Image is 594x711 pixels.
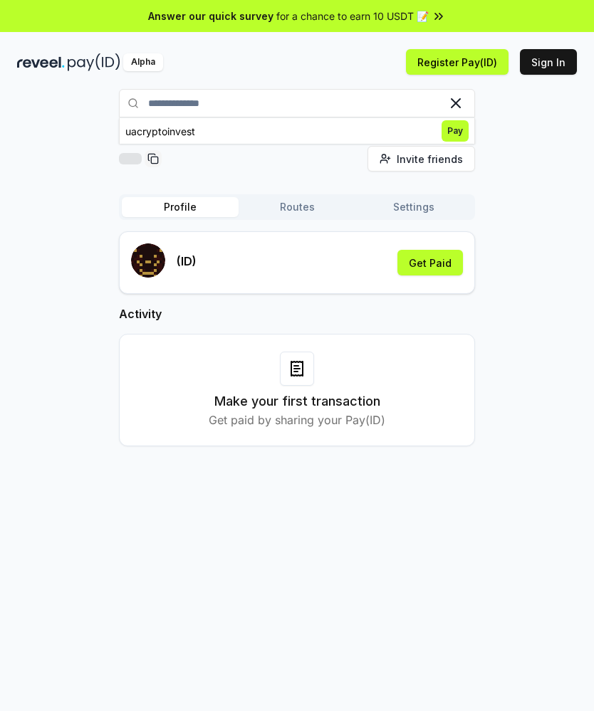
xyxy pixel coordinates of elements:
[177,253,197,270] p: (ID)
[406,49,509,75] button: Register Pay(ID)
[119,118,475,144] button: uacryptoinvestPay
[209,411,385,428] p: Get paid by sharing your Pay(ID)
[355,197,472,217] button: Settings
[17,53,65,71] img: reveel_dark
[125,124,195,139] div: uacryptoinvest
[122,197,239,217] button: Profile
[276,9,429,23] span: for a chance to earn 10 USDT 📝
[214,391,380,411] h3: Make your first transaction
[397,152,463,167] span: Invite friends
[239,197,355,217] button: Routes
[68,53,120,71] img: pay_id
[123,53,163,71] div: Alpha
[119,305,475,322] h2: Activity
[520,49,577,75] button: Sign In
[442,120,469,142] span: Pay
[397,250,463,275] button: Get Paid
[148,9,273,23] span: Answer our quick survey
[368,146,475,172] button: Invite friends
